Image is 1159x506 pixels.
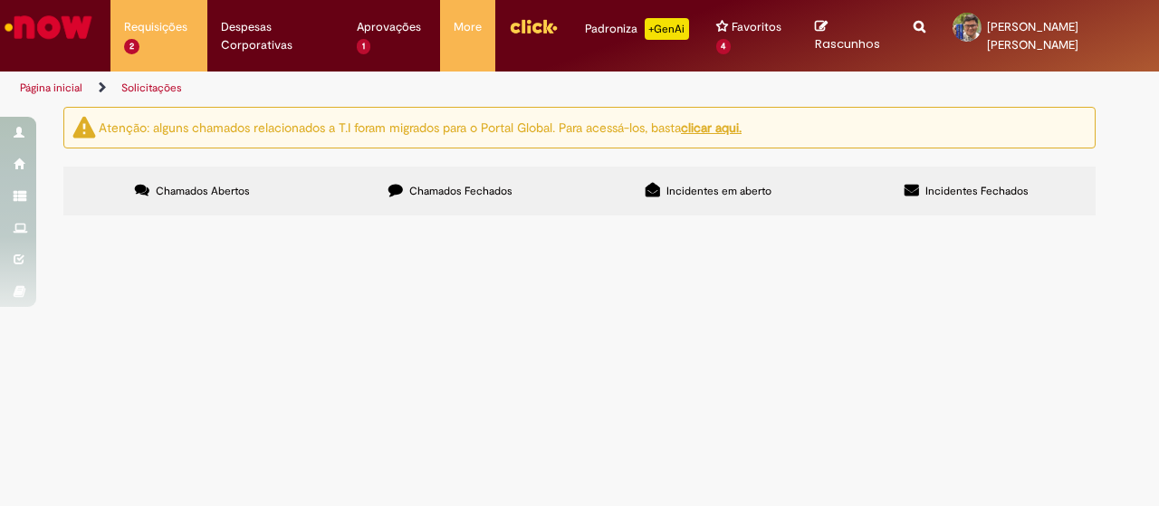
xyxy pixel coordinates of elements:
[124,39,139,54] span: 2
[925,184,1029,198] span: Incidentes Fechados
[121,81,182,95] a: Solicitações
[357,18,421,36] span: Aprovações
[585,18,689,40] div: Padroniza
[666,184,771,198] span: Incidentes em aberto
[815,35,880,53] span: Rascunhos
[20,81,82,95] a: Página inicial
[732,18,781,36] span: Favoritos
[454,18,482,36] span: More
[409,184,512,198] span: Chamados Fechados
[14,72,759,105] ul: Trilhas de página
[645,18,689,40] p: +GenAi
[681,119,742,136] a: clicar aqui.
[221,18,330,54] span: Despesas Corporativas
[716,39,732,54] span: 4
[99,119,742,136] ng-bind-html: Atenção: alguns chamados relacionados a T.I foram migrados para o Portal Global. Para acessá-los,...
[124,18,187,36] span: Requisições
[987,19,1078,53] span: [PERSON_NAME] [PERSON_NAME]
[509,13,558,40] img: click_logo_yellow_360x200.png
[156,184,250,198] span: Chamados Abertos
[2,9,95,45] img: ServiceNow
[815,19,886,53] a: Rascunhos
[357,39,370,54] span: 1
